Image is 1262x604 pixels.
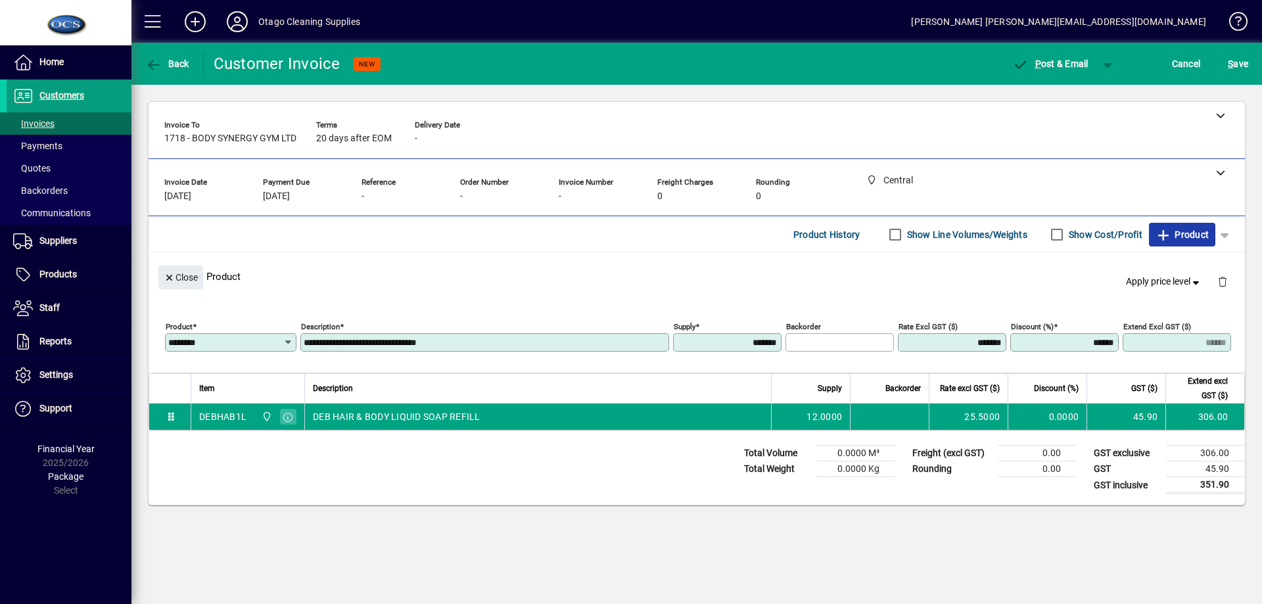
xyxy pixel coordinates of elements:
span: [DATE] [164,191,191,202]
span: 0 [756,191,761,202]
div: DEBHAB1L [199,410,246,423]
span: NEW [359,60,375,68]
span: Home [39,57,64,67]
span: ost & Email [1012,58,1088,69]
app-page-header-button: Delete [1207,275,1238,287]
button: Apply price level [1121,270,1207,294]
span: Extend excl GST ($) [1174,374,1228,403]
span: Payments [13,141,62,151]
app-page-header-button: Back [131,52,204,76]
td: GST exclusive [1087,446,1166,461]
span: Item [199,381,215,396]
a: Home [7,46,131,79]
td: GST inclusive [1087,477,1166,494]
td: 351.90 [1166,477,1245,494]
button: Close [158,266,203,289]
button: Profile [216,10,258,34]
span: Customers [39,90,84,101]
div: [PERSON_NAME] [PERSON_NAME][EMAIL_ADDRESS][DOMAIN_NAME] [911,11,1206,32]
td: Total Volume [737,446,816,461]
td: 45.90 [1166,461,1245,477]
span: Cancel [1172,53,1201,74]
span: S [1228,58,1233,69]
a: Communications [7,202,131,224]
span: Description [313,381,353,396]
td: 0.0000 Kg [816,461,895,477]
span: Backorders [13,185,68,196]
span: 20 days after EOM [316,133,392,144]
span: - [460,191,463,202]
td: 45.90 [1087,404,1165,430]
mat-label: Backorder [786,322,821,331]
label: Show Cost/Profit [1066,228,1142,241]
a: Backorders [7,179,131,202]
td: 0.00 [998,446,1077,461]
span: Supply [818,381,842,396]
span: 1718 - BODY SYNERGY GYM LTD [164,133,296,144]
mat-label: Supply [674,322,695,331]
span: Rate excl GST ($) [940,381,1000,396]
td: Rounding [906,461,998,477]
span: Product History [793,224,860,245]
span: Products [39,269,77,279]
span: Apply price level [1126,275,1202,289]
span: - [559,191,561,202]
span: Communications [13,208,91,218]
span: Product [1156,224,1209,245]
span: 0 [657,191,663,202]
span: Discount (%) [1034,381,1079,396]
span: Settings [39,369,73,380]
span: Backorder [885,381,921,396]
a: Suppliers [7,225,131,258]
td: 0.0000 [1008,404,1087,430]
mat-label: Discount (%) [1011,322,1054,331]
div: Product [149,252,1245,300]
a: Support [7,392,131,425]
mat-label: Extend excl GST ($) [1123,322,1191,331]
span: Financial Year [37,444,95,454]
mat-label: Product [166,322,193,331]
a: Payments [7,135,131,157]
td: 0.00 [998,461,1077,477]
td: 306.00 [1166,446,1245,461]
a: Reports [7,325,131,358]
a: Products [7,258,131,291]
mat-label: Rate excl GST ($) [899,322,958,331]
td: Freight (excl GST) [906,446,998,461]
span: 12.0000 [806,410,842,423]
span: - [362,191,364,202]
div: 25.5000 [937,410,1000,423]
button: Back [142,52,193,76]
button: Save [1225,52,1251,76]
td: 0.0000 M³ [816,446,895,461]
label: Show Line Volumes/Weights [904,228,1027,241]
span: Central [258,409,273,424]
a: Settings [7,359,131,392]
a: Staff [7,292,131,325]
span: Invoices [13,118,55,129]
span: P [1035,58,1041,69]
span: Back [145,58,189,69]
a: Knowledge Base [1219,3,1246,45]
a: Quotes [7,157,131,179]
button: Product History [788,223,866,246]
div: Customer Invoice [214,53,340,74]
span: ave [1228,53,1248,74]
span: Reports [39,336,72,346]
span: Staff [39,302,60,313]
app-page-header-button: Close [155,271,206,283]
span: Suppliers [39,235,77,246]
span: Quotes [13,163,51,174]
button: Cancel [1169,52,1204,76]
td: 306.00 [1165,404,1244,430]
td: GST [1087,461,1166,477]
div: Otago Cleaning Supplies [258,11,360,32]
button: Product [1149,223,1215,246]
button: Delete [1207,266,1238,297]
span: DEB HAIR & BODY LIQUID SOAP REFILL [313,410,480,423]
mat-label: Description [301,322,340,331]
td: Total Weight [737,461,816,477]
span: GST ($) [1131,381,1157,396]
span: [DATE] [263,191,290,202]
span: Support [39,403,72,413]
